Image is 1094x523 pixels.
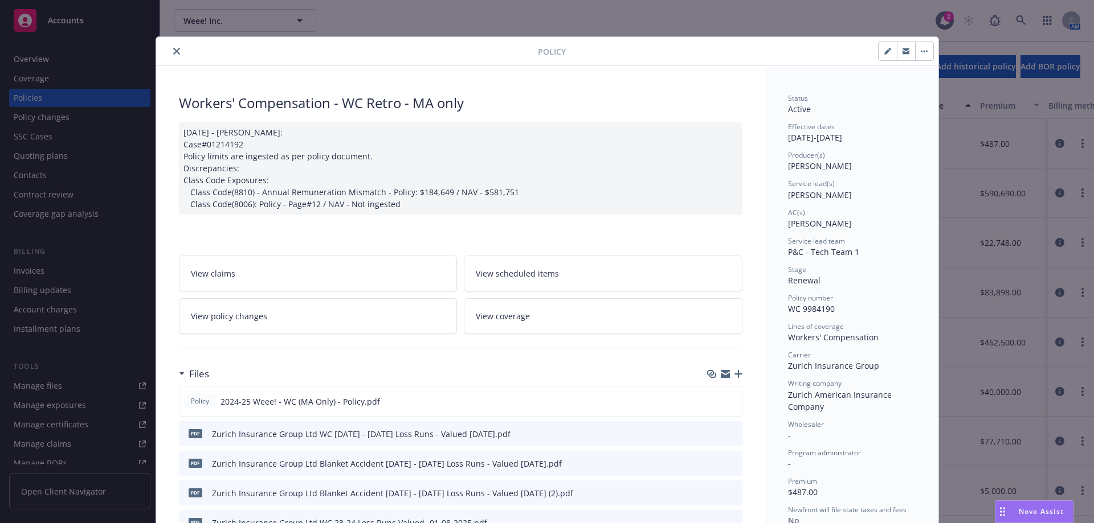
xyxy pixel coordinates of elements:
span: Nova Assist [1019,506,1064,516]
span: $487.00 [788,487,818,497]
button: download file [709,428,719,440]
span: Stage [788,265,806,274]
span: Renewal [788,275,820,286]
button: download file [709,458,719,470]
a: View policy changes [179,298,458,334]
div: [DATE] - [PERSON_NAME]: Case#01214192 Policy limits are ingested as per policy document. Discrepa... [179,122,742,215]
button: preview file [727,396,737,407]
span: 2024-25 Weee! - WC (MA Only) - Policy.pdf [221,396,380,407]
span: View policy changes [191,310,267,322]
span: Zurich American Insurance Company [788,389,894,412]
div: Files [179,366,209,381]
span: Workers' Compensation [788,332,879,343]
span: Producer(s) [788,150,825,160]
span: pdf [189,459,202,467]
h3: Files [189,366,209,381]
span: Effective dates [788,122,835,131]
span: Newfront will file state taxes and fees [788,505,907,514]
span: Carrier [788,350,811,360]
span: - [788,458,791,469]
button: close [170,44,183,58]
button: download file [709,487,719,499]
span: View coverage [476,310,530,322]
a: View scheduled items [464,256,742,291]
span: View claims [191,267,235,279]
span: WC 9984190 [788,303,835,314]
span: Program administrator [788,448,861,458]
span: Service lead team [788,236,845,246]
span: pdf [189,429,202,438]
div: Zurich Insurance Group Ltd Blanket Accident [DATE] - [DATE] Loss Runs - Valued [DATE].pdf [212,458,562,470]
span: P&C - Tech Team 1 [788,246,859,257]
button: preview file [728,428,738,440]
span: - [788,430,791,440]
span: Active [788,104,811,114]
span: Service lead(s) [788,179,835,188]
span: Policy [189,396,211,406]
a: View claims [179,256,458,291]
button: Nova Assist [995,500,1073,523]
div: Drag to move [995,501,1010,522]
span: Wholesaler [788,419,824,429]
a: View coverage [464,298,742,334]
span: Zurich Insurance Group [788,360,879,371]
span: Status [788,93,808,103]
span: [PERSON_NAME] [788,218,852,229]
span: pdf [189,488,202,497]
div: Zurich Insurance Group Ltd Blanket Accident [DATE] - [DATE] Loss Runs - Valued [DATE] (2).pdf [212,487,573,499]
span: Policy [538,46,566,57]
span: AC(s) [788,208,805,217]
button: preview file [728,487,738,499]
span: [PERSON_NAME] [788,190,852,200]
button: download file [709,396,718,407]
div: Workers' Compensation - WC Retro - MA only [179,93,742,113]
span: Lines of coverage [788,322,844,331]
span: Writing company [788,378,842,388]
span: View scheduled items [476,267,559,279]
div: [DATE] - [DATE] [788,122,916,143]
span: [PERSON_NAME] [788,160,852,171]
span: Policy number [788,293,833,303]
div: Zurich Insurance Group Ltd WC [DATE] - [DATE] Loss Runs - Valued [DATE].pdf [212,428,511,440]
button: preview file [728,458,738,470]
span: Premium [788,476,817,486]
